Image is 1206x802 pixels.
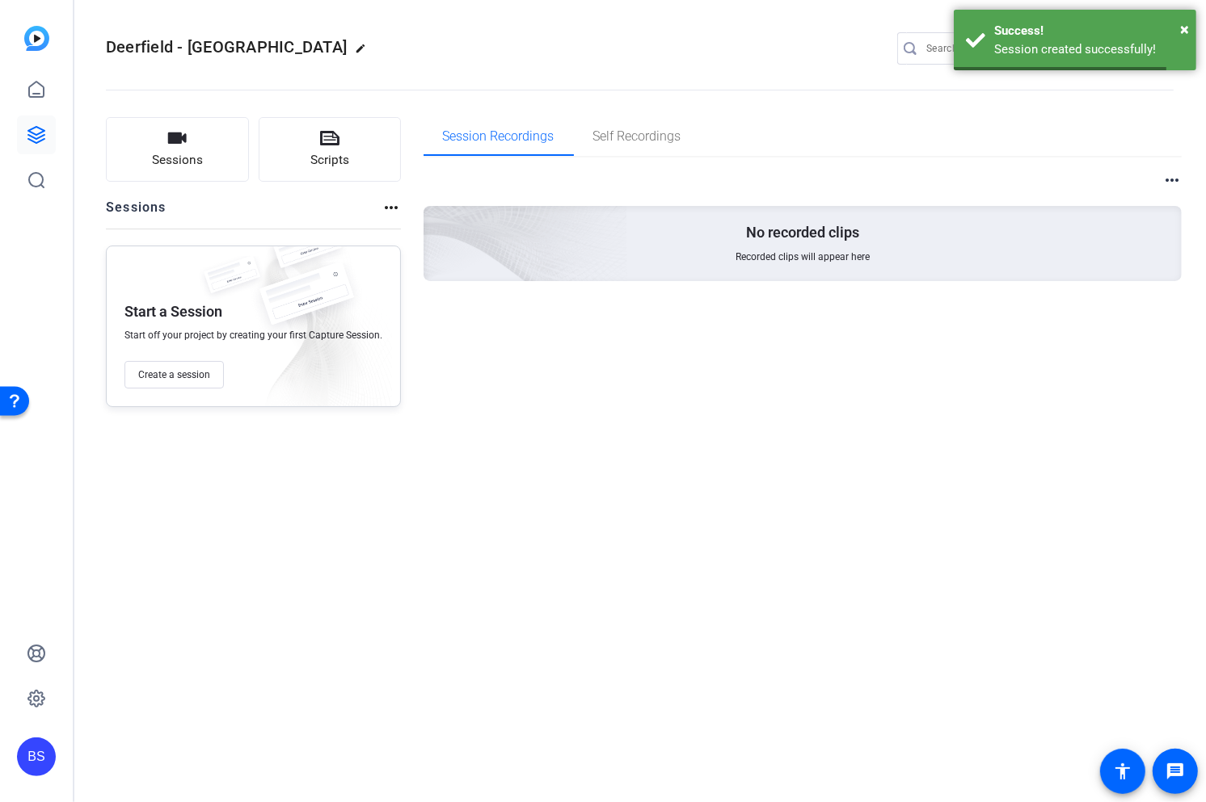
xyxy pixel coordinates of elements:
span: Deerfield - [GEOGRAPHIC_DATA] [106,37,347,57]
p: Start a Session [124,302,222,321]
div: Success! [994,22,1184,40]
img: blue-gradient.svg [24,26,49,51]
mat-icon: accessibility [1113,762,1132,781]
span: Scripts [310,151,349,170]
img: fake-session.png [246,262,367,342]
mat-icon: message [1166,762,1185,781]
span: Session Recordings [443,130,555,143]
h2: Sessions [106,198,167,229]
mat-icon: edit [355,43,374,62]
input: Search [926,39,1072,58]
img: embarkstudio-empty-session.png [235,241,392,414]
mat-icon: more_horiz [1162,170,1182,190]
span: × [1180,19,1189,39]
img: fake-session.png [262,222,351,281]
button: Close [1180,17,1189,41]
span: Create a session [138,368,210,381]
span: Start off your project by creating your first Capture Session. [124,329,382,342]
div: BS [17,737,56,776]
div: Session created successfully! [994,40,1184,59]
img: fake-session.png [196,256,268,304]
span: Self Recordings [593,130,681,143]
span: Sessions [152,151,203,170]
